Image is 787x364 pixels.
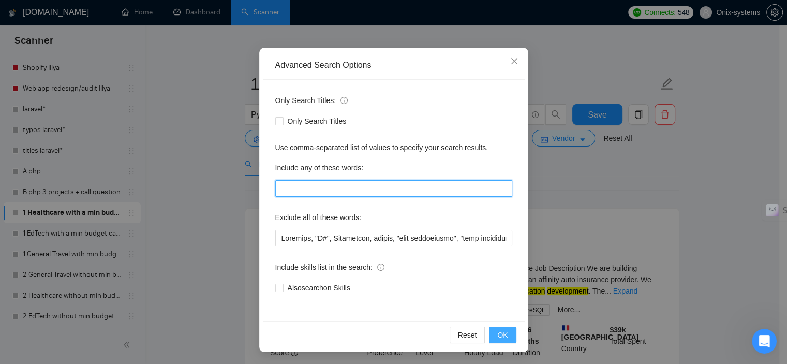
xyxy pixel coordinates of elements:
[510,57,518,65] span: close
[275,142,512,153] div: Use comma-separated list of values to specify your search results.
[489,327,516,343] button: OK
[275,261,384,273] span: Include skills list in the search:
[377,264,384,271] span: info-circle
[275,209,362,226] label: Exclude all of these words:
[275,95,348,106] span: Only Search Titles:
[458,329,477,341] span: Reset
[284,282,354,294] span: Also search on Skills
[450,327,485,343] button: Reset
[275,60,512,71] div: Advanced Search Options
[275,159,363,176] label: Include any of these words:
[340,97,348,104] span: info-circle
[497,329,508,341] span: OK
[752,329,777,354] iframe: Intercom live chat
[500,48,528,76] button: Close
[284,115,351,127] span: Only Search Titles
